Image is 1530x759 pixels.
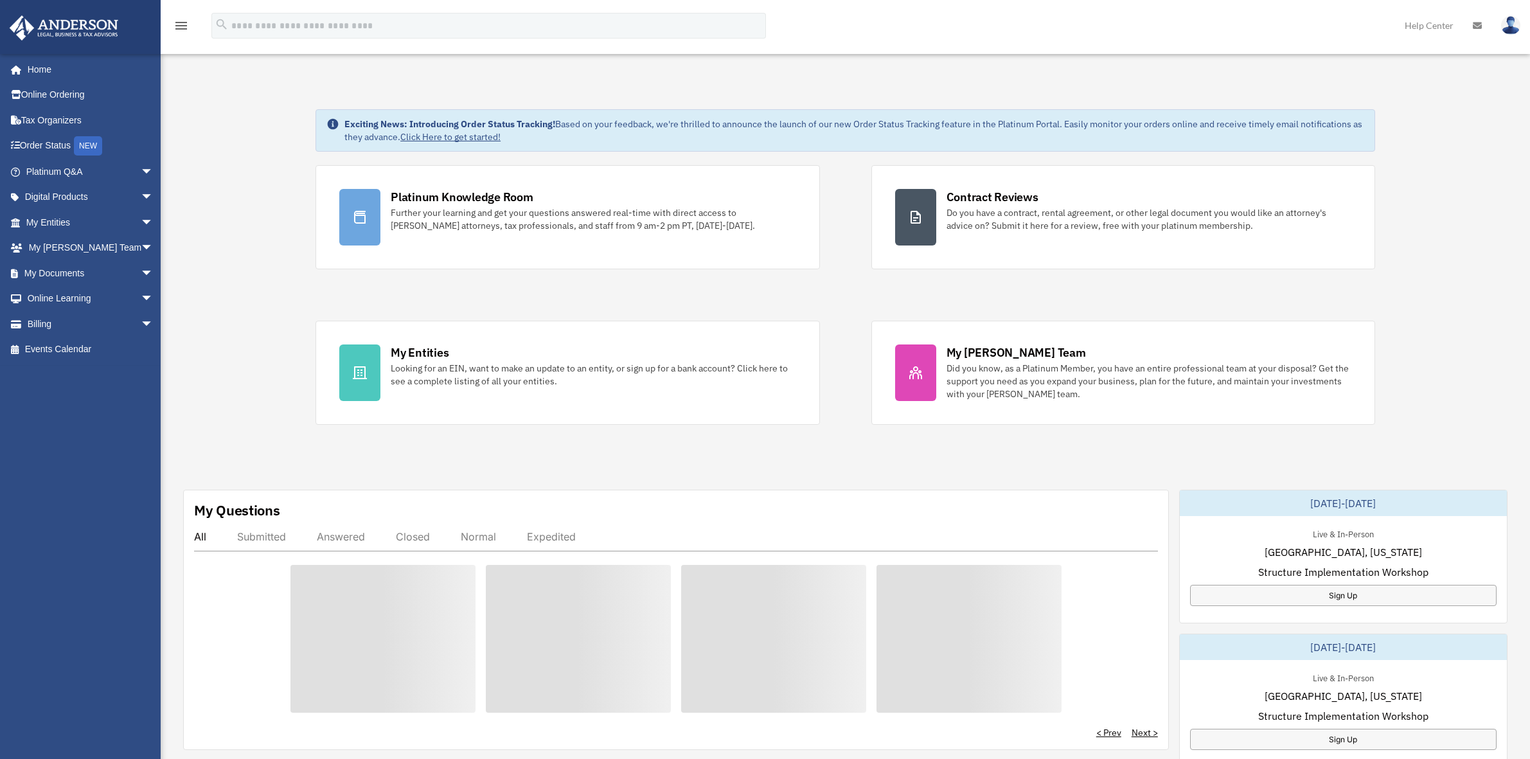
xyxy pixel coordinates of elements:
[9,286,173,312] a: Online Learningarrow_drop_down
[1096,726,1121,739] a: < Prev
[1180,634,1507,660] div: [DATE]-[DATE]
[141,159,166,185] span: arrow_drop_down
[9,57,166,82] a: Home
[1190,585,1497,606] a: Sign Up
[141,235,166,262] span: arrow_drop_down
[1258,564,1428,580] span: Structure Implementation Workshop
[1303,670,1384,684] div: Live & In-Person
[1190,729,1497,750] a: Sign Up
[1303,526,1384,540] div: Live & In-Person
[461,530,496,543] div: Normal
[344,118,1364,143] div: Based on your feedback, we're thrilled to announce the launch of our new Order Status Tracking fe...
[9,337,173,362] a: Events Calendar
[9,82,173,108] a: Online Ordering
[194,530,206,543] div: All
[141,311,166,337] span: arrow_drop_down
[173,22,189,33] a: menu
[141,210,166,236] span: arrow_drop_down
[1265,544,1422,560] span: [GEOGRAPHIC_DATA], [US_STATE]
[947,206,1351,232] div: Do you have a contract, rental agreement, or other legal document you would like an attorney's ad...
[396,530,430,543] div: Closed
[871,165,1375,269] a: Contract Reviews Do you have a contract, rental agreement, or other legal document you would like...
[316,165,819,269] a: Platinum Knowledge Room Further your learning and get your questions answered real-time with dire...
[947,344,1086,361] div: My [PERSON_NAME] Team
[871,321,1375,425] a: My [PERSON_NAME] Team Did you know, as a Platinum Member, you have an entire professional team at...
[391,189,533,205] div: Platinum Knowledge Room
[9,235,173,261] a: My [PERSON_NAME] Teamarrow_drop_down
[1501,16,1520,35] img: User Pic
[947,362,1351,400] div: Did you know, as a Platinum Member, you have an entire professional team at your disposal? Get th...
[1265,688,1422,704] span: [GEOGRAPHIC_DATA], [US_STATE]
[173,18,189,33] i: menu
[237,530,286,543] div: Submitted
[9,133,173,159] a: Order StatusNEW
[141,184,166,211] span: arrow_drop_down
[9,159,173,184] a: Platinum Q&Aarrow_drop_down
[344,118,555,130] strong: Exciting News: Introducing Order Status Tracking!
[316,321,819,425] a: My Entities Looking for an EIN, want to make an update to an entity, or sign up for a bank accoun...
[9,311,173,337] a: Billingarrow_drop_down
[1132,726,1158,739] a: Next >
[317,530,365,543] div: Answered
[1180,490,1507,516] div: [DATE]-[DATE]
[947,189,1038,205] div: Contract Reviews
[9,210,173,235] a: My Entitiesarrow_drop_down
[9,184,173,210] a: Digital Productsarrow_drop_down
[74,136,102,156] div: NEW
[391,344,449,361] div: My Entities
[400,131,501,143] a: Click Here to get started!
[391,206,796,232] div: Further your learning and get your questions answered real-time with direct access to [PERSON_NAM...
[141,260,166,287] span: arrow_drop_down
[215,17,229,31] i: search
[9,107,173,133] a: Tax Organizers
[527,530,576,543] div: Expedited
[391,362,796,388] div: Looking for an EIN, want to make an update to an entity, or sign up for a bank account? Click her...
[9,260,173,286] a: My Documentsarrow_drop_down
[141,286,166,312] span: arrow_drop_down
[194,501,280,520] div: My Questions
[6,15,122,40] img: Anderson Advisors Platinum Portal
[1258,708,1428,724] span: Structure Implementation Workshop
